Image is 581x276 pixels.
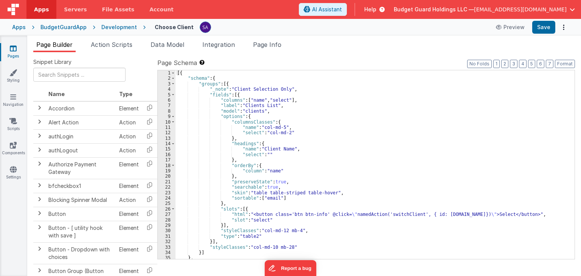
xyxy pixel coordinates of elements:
[45,101,116,116] td: Accordion
[537,60,544,68] button: 6
[532,21,555,34] button: Save
[64,6,87,13] span: Servers
[45,129,116,143] td: authLogin
[158,81,176,87] div: 3
[116,242,142,264] td: Element
[116,157,142,179] td: Element
[45,221,116,242] td: Button - [ utility hook with save ]
[491,21,529,33] button: Preview
[116,143,142,157] td: Action
[157,58,197,67] span: Page Schema
[501,60,508,68] button: 2
[474,6,567,13] span: [EMAIL_ADDRESS][DOMAIN_NAME]
[12,23,26,31] div: Apps
[158,114,176,119] div: 9
[158,255,176,260] div: 35
[48,91,65,97] span: Name
[158,195,176,201] div: 24
[158,245,176,250] div: 33
[102,6,135,13] span: File Assets
[158,217,176,223] div: 28
[45,179,116,193] td: bfcheckbox1
[158,212,176,217] div: 27
[510,60,517,68] button: 3
[364,6,376,13] span: Help
[45,115,116,129] td: Alert Action
[158,103,176,108] div: 7
[45,207,116,221] td: Button
[155,24,194,30] h4: Choose Client
[33,68,126,82] input: Search Snippets ...
[40,23,87,31] div: BudgetGuardApp
[116,115,142,129] td: Action
[116,101,142,116] td: Element
[158,174,176,179] div: 20
[265,260,317,276] iframe: Marker.io feedback button
[158,250,176,255] div: 34
[116,129,142,143] td: Action
[202,41,235,48] span: Integration
[394,6,474,13] span: Budget Guard Holdings LLC —
[519,60,527,68] button: 4
[116,179,142,193] td: Element
[158,141,176,146] div: 14
[546,60,553,68] button: 7
[253,41,281,48] span: Page Info
[33,58,71,66] span: Snippet Library
[158,136,176,141] div: 13
[158,185,176,190] div: 22
[555,60,575,68] button: Format
[158,130,176,135] div: 12
[158,179,176,185] div: 21
[116,221,142,242] td: Element
[116,193,142,207] td: Action
[158,119,176,125] div: 10
[467,60,492,68] button: No Folds
[101,23,137,31] div: Development
[36,41,73,48] span: Page Builder
[158,234,176,239] div: 31
[116,207,142,221] td: Element
[119,91,132,97] span: Type
[158,109,176,114] div: 8
[158,163,176,168] div: 18
[158,157,176,163] div: 17
[158,98,176,103] div: 6
[312,6,342,13] span: AI Assistant
[158,92,176,98] div: 5
[158,223,176,228] div: 29
[158,125,176,130] div: 11
[528,60,535,68] button: 5
[158,76,176,81] div: 2
[151,41,184,48] span: Data Model
[558,22,569,33] button: Options
[45,193,116,207] td: Blocking Spinner Modal
[158,206,176,212] div: 26
[45,242,116,264] td: Button - Dropdown with choices
[299,3,347,16] button: AI Assistant
[158,201,176,206] div: 25
[158,146,176,152] div: 15
[45,143,116,157] td: authLogout
[200,22,211,33] img: 79293985458095ca2ac202dc7eb50dda
[45,157,116,179] td: Authorize Payment Gateway
[158,168,176,174] div: 19
[91,41,132,48] span: Action Scripts
[394,6,575,13] button: Budget Guard Holdings LLC — [EMAIL_ADDRESS][DOMAIN_NAME]
[493,60,500,68] button: 1
[158,70,176,76] div: 1
[34,6,49,13] span: Apps
[158,152,176,157] div: 16
[158,190,176,195] div: 23
[158,239,176,244] div: 32
[158,228,176,233] div: 30
[158,87,176,92] div: 4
